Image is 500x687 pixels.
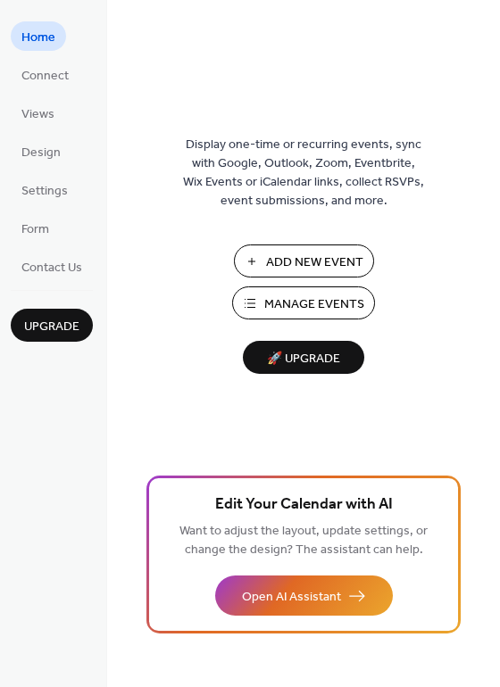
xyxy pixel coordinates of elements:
[254,347,354,371] span: 🚀 Upgrade
[232,286,375,319] button: Manage Events
[21,182,68,201] span: Settings
[264,295,364,314] span: Manage Events
[266,253,363,272] span: Add New Event
[21,144,61,162] span: Design
[183,136,424,211] span: Display one-time or recurring events, sync with Google, Outlook, Zoom, Eventbrite, Wix Events or ...
[11,213,60,243] a: Form
[11,60,79,89] a: Connect
[11,21,66,51] a: Home
[215,492,393,517] span: Edit Your Calendar with AI
[21,67,69,86] span: Connect
[11,98,65,128] a: Views
[234,244,374,277] button: Add New Event
[24,318,79,336] span: Upgrade
[11,175,79,204] a: Settings
[21,105,54,124] span: Views
[242,588,341,607] span: Open AI Assistant
[215,575,393,616] button: Open AI Assistant
[243,341,364,374] button: 🚀 Upgrade
[21,29,55,47] span: Home
[11,137,71,166] a: Design
[11,309,93,342] button: Upgrade
[21,220,49,239] span: Form
[11,252,93,281] a: Contact Us
[179,519,428,562] span: Want to adjust the layout, update settings, or change the design? The assistant can help.
[21,259,82,277] span: Contact Us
